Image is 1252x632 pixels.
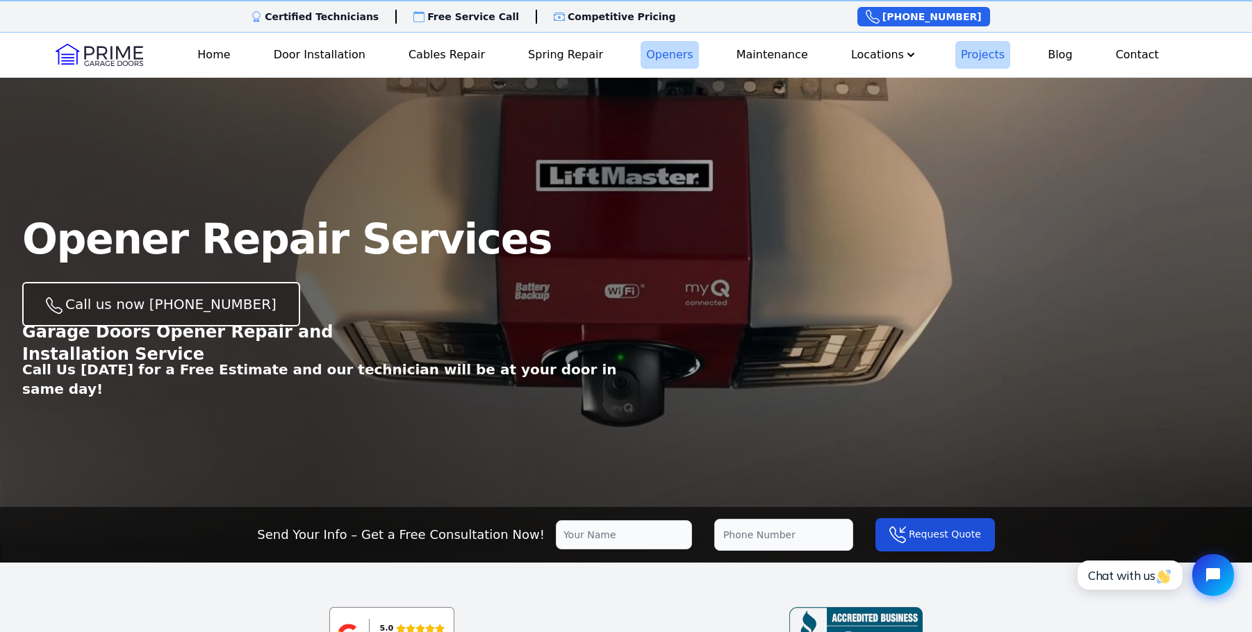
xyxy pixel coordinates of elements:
[714,519,853,551] input: Phone Number
[857,7,990,26] a: [PHONE_NUMBER]
[955,41,1010,69] a: Projects
[846,41,923,69] button: Locations
[1062,542,1246,608] iframe: Tidio Chat
[568,10,676,24] p: Competitive Pricing
[22,215,552,263] span: Opener Repair Services
[268,41,371,69] a: Door Installation
[875,518,995,551] button: Request Quote
[731,41,814,69] a: Maintenance
[427,10,519,24] p: Free Service Call
[641,41,699,69] a: Openers
[1110,41,1164,69] a: Contact
[56,44,143,66] img: Logo
[1042,41,1078,69] a: Blog
[22,282,300,326] a: Call us now [PHONE_NUMBER]
[22,360,626,399] p: Call Us [DATE] for a Free Estimate and our technician will be at your door in same day!
[257,525,545,544] p: Send Your Info – Get a Free Consultation Now!
[265,10,379,24] p: Certified Technicians
[403,41,491,69] a: Cables Repair
[556,520,692,549] input: Your Name
[22,321,422,365] p: Garage Doors Opener Repair and Installation Service
[522,41,609,69] a: Spring Repair
[192,41,236,69] a: Home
